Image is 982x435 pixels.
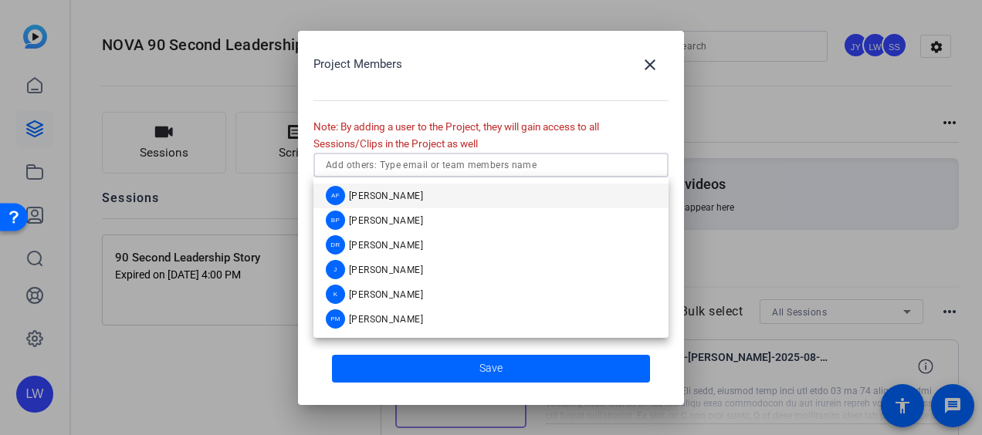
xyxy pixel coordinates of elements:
[313,120,599,150] span: Note: By adding a user to the Project, they will gain access to all Sessions/Clips in the Project...
[326,186,345,205] div: AF
[313,46,669,83] div: Project Members
[326,235,345,255] div: DR
[349,190,423,202] span: [PERSON_NAME]
[326,285,345,304] div: K
[349,264,423,276] span: [PERSON_NAME]
[349,313,423,325] span: [PERSON_NAME]
[326,309,345,329] div: PM
[326,211,345,230] div: BP
[349,288,423,301] span: [PERSON_NAME]
[349,239,423,251] span: [PERSON_NAME]
[641,56,659,74] mat-icon: close
[349,214,423,227] span: [PERSON_NAME]
[332,355,650,383] button: Save
[326,156,656,174] input: Add others: Type email or team members name
[479,360,503,376] span: Save
[326,260,345,279] div: J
